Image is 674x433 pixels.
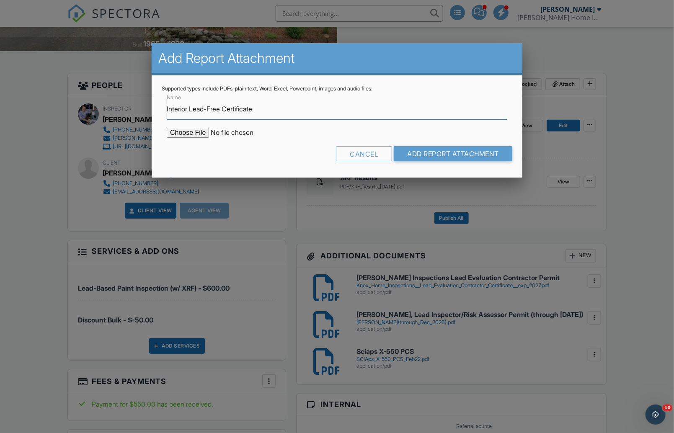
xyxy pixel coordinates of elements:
[162,85,512,92] div: Supported types include PDFs, plain text, Word, Excel, Powerpoint, images and audio files.
[167,94,181,101] label: Name
[646,405,666,425] iframe: Intercom live chat
[336,146,392,161] div: Cancel
[394,146,512,161] input: Add Report Attachment
[158,50,516,67] h2: Add Report Attachment
[663,405,672,411] span: 10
